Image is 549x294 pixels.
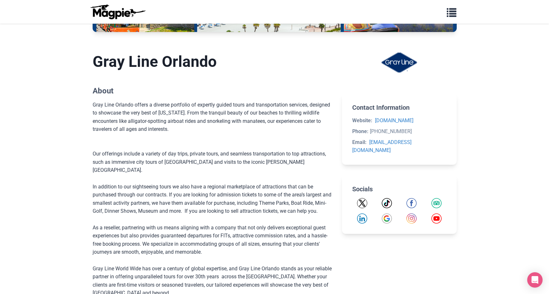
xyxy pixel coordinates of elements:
[93,86,332,96] h2: About
[382,198,392,208] img: TikTok icon
[375,117,413,123] a: [DOMAIN_NAME]
[93,101,332,150] div: Gray Line Orlando offers a diverse portfolio of expertly guided tours and transportation services...
[352,139,412,154] a: [EMAIL_ADDRESS][DOMAIN_NAME]
[357,213,367,224] a: LinkedIn
[357,198,367,208] a: Twitter
[431,213,442,224] a: YouTube
[352,185,446,193] h2: Socials
[406,213,417,224] img: Instagram icon
[352,139,367,145] strong: Email:
[431,198,442,208] a: Tripadvisor
[357,198,367,208] img: Twitter icon
[527,272,543,288] div: Open Intercom Messenger
[406,198,417,208] img: Facebook icon
[431,213,442,224] img: YouTube icon
[93,52,332,71] h1: Gray Line Orlando
[93,224,332,256] div: As a reseller, partnering with us means aligning with a company that not only delivers exceptiona...
[93,150,332,174] div: Our offerings include a variety of day trips, private tours, and seamless transportation to top a...
[431,198,442,208] img: Tripadvisor icon
[352,128,369,134] strong: Phone:
[352,127,446,136] li: [PHONE_NUMBER]
[352,117,372,123] strong: Website:
[352,104,446,111] h2: Contact Information
[382,213,392,224] img: Google icon
[89,4,146,20] img: logo-ab69f6fb50320c5b225c76a69d11143b.png
[406,213,417,224] a: Instagram
[382,213,392,224] a: Google
[369,52,430,73] img: Gray Line Orlando logo
[382,198,392,208] a: TikTok
[93,183,332,215] div: In addition to our sightseeing tours we also have a regional marketplace of attractions that can ...
[357,213,367,224] img: LinkedIn icon
[406,198,417,208] a: Facebook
